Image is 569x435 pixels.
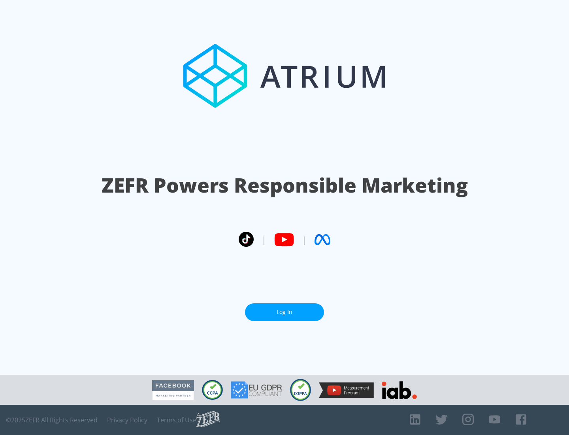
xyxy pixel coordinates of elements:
span: | [262,234,266,246]
img: COPPA Compliant [290,379,311,401]
img: Facebook Marketing Partner [152,380,194,400]
span: | [302,234,307,246]
span: © 2025 ZEFR All Rights Reserved [6,416,98,424]
h1: ZEFR Powers Responsible Marketing [102,172,468,199]
img: GDPR Compliant [231,381,282,399]
a: Privacy Policy [107,416,147,424]
img: IAB [382,381,417,399]
img: CCPA Compliant [202,380,223,400]
a: Log In [245,303,324,321]
img: YouTube Measurement Program [319,382,374,398]
a: Terms of Use [157,416,196,424]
